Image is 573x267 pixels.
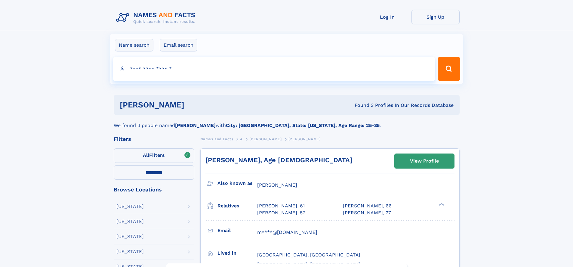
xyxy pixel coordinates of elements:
[343,203,392,209] a: [PERSON_NAME], 66
[114,136,194,142] div: Filters
[217,178,257,188] h3: Also known as
[363,10,411,24] a: Log In
[249,137,282,141] span: [PERSON_NAME]
[114,148,194,163] label: Filters
[175,123,216,128] b: [PERSON_NAME]
[270,102,454,109] div: Found 3 Profiles In Our Records Database
[205,156,352,164] a: [PERSON_NAME], Age [DEMOGRAPHIC_DATA]
[437,203,445,206] div: ❯
[257,252,360,258] span: [GEOGRAPHIC_DATA], [GEOGRAPHIC_DATA]
[240,137,243,141] span: A
[257,182,297,188] span: [PERSON_NAME]
[395,154,454,168] a: View Profile
[240,135,243,143] a: A
[217,248,257,258] h3: Lived in
[115,39,153,51] label: Name search
[288,137,321,141] span: [PERSON_NAME]
[113,57,435,81] input: search input
[116,249,144,254] div: [US_STATE]
[116,234,144,239] div: [US_STATE]
[217,225,257,236] h3: Email
[217,201,257,211] h3: Relatives
[249,135,282,143] a: [PERSON_NAME]
[120,101,270,109] h1: [PERSON_NAME]
[160,39,197,51] label: Email search
[200,135,233,143] a: Names and Facts
[114,115,460,129] div: We found 3 people named with .
[257,203,305,209] a: [PERSON_NAME], 61
[438,57,460,81] button: Search Button
[226,123,380,128] b: City: [GEOGRAPHIC_DATA], State: [US_STATE], Age Range: 25-35
[116,219,144,224] div: [US_STATE]
[114,10,200,26] img: Logo Names and Facts
[343,210,391,216] a: [PERSON_NAME], 27
[257,210,305,216] a: [PERSON_NAME], 57
[116,204,144,209] div: [US_STATE]
[114,187,194,192] div: Browse Locations
[143,152,149,158] span: All
[410,154,439,168] div: View Profile
[411,10,460,24] a: Sign Up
